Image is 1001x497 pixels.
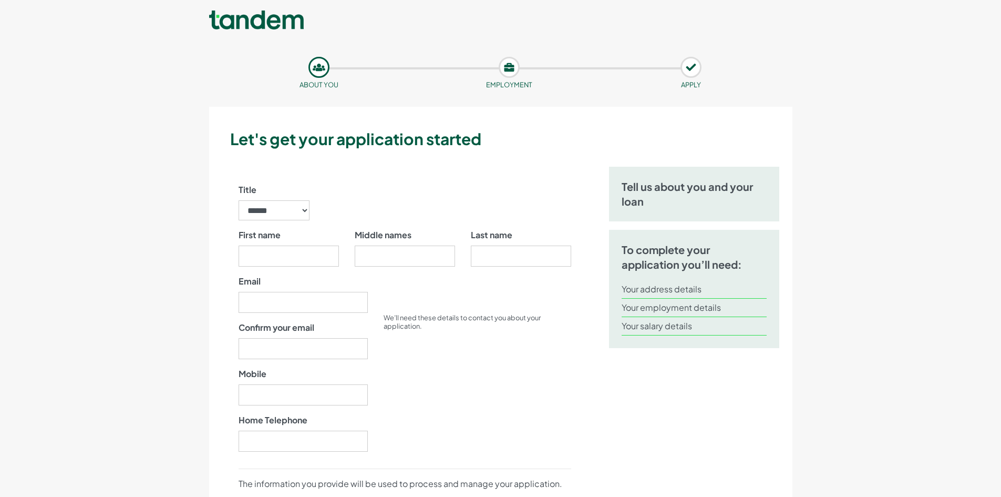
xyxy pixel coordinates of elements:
label: Middle names [355,229,411,241]
li: Your employment details [622,299,767,317]
small: About you [300,80,338,89]
h3: Let's get your application started [230,128,788,150]
small: Employment [486,80,532,89]
small: We’ll need these details to contact you about your application. [384,313,541,330]
small: APPLY [681,80,701,89]
label: Home Telephone [239,414,307,427]
label: Title [239,184,256,196]
h5: To complete your application you’ll need: [622,242,767,272]
label: Confirm your email [239,321,314,334]
h5: Tell us about you and your loan [622,179,767,209]
li: Your address details [622,280,767,299]
p: The information you provide will be used to process and manage your application. [239,478,571,490]
label: First name [239,229,281,241]
li: Your salary details [622,317,767,336]
label: Last name [471,229,512,241]
label: Mobile [239,368,266,380]
label: Email [239,275,261,288]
